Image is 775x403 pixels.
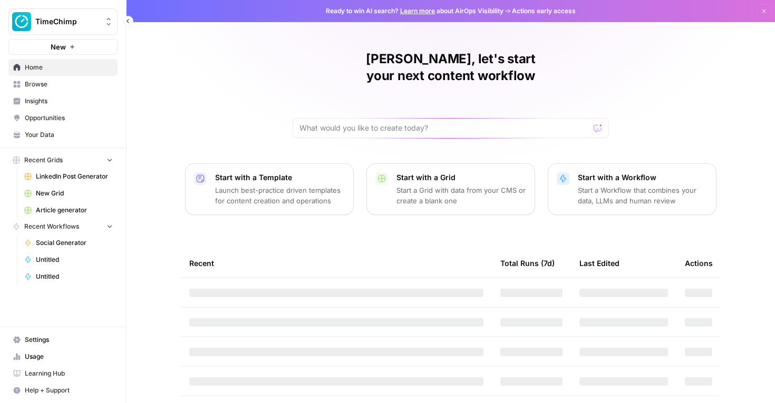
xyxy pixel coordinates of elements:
a: Settings [8,331,118,348]
input: What would you like to create today? [299,123,589,133]
button: Start with a GridStart a Grid with data from your CMS or create a blank one [366,163,535,215]
div: Recent [189,249,483,278]
button: Workspace: TimeChimp [8,8,118,35]
span: New [51,42,66,52]
p: Start a Workflow that combines your data, LLMs and human review [578,185,708,206]
span: Actions early access [512,6,576,16]
a: Learning Hub [8,365,118,382]
div: Total Runs (7d) [500,249,555,278]
div: Actions [685,249,713,278]
span: Your Data [25,130,113,140]
span: Recent Grids [24,155,63,165]
button: Help + Support [8,382,118,399]
button: Start with a TemplateLaunch best-practice driven templates for content creation and operations [185,163,354,215]
span: Help + Support [25,386,113,395]
button: Start with a WorkflowStart a Workflow that combines your data, LLMs and human review [548,163,716,215]
a: New Grid [20,185,118,202]
span: Recent Workflows [24,222,79,231]
a: Your Data [8,126,118,143]
img: TimeChimp Logo [12,12,31,31]
a: Social Generator [20,234,118,251]
span: TimeChimp [35,16,99,27]
button: Recent Workflows [8,219,118,234]
span: New Grid [36,189,113,198]
span: LinkedIn Post Generator [36,172,113,181]
a: Insights [8,93,118,110]
span: Home [25,63,113,72]
span: Opportunities [25,113,113,123]
h1: [PERSON_NAME], let's start your next content workflow [293,51,609,84]
p: Launch best-practice driven templates for content creation and operations [215,185,345,206]
span: Insights [25,96,113,106]
button: Recent Grids [8,152,118,168]
a: Learn more [400,7,435,15]
span: Usage [25,352,113,361]
a: Usage [8,348,118,365]
span: Settings [25,335,113,345]
a: Untitled [20,268,118,285]
span: Ready to win AI search? about AirOps Visibility [326,6,503,16]
span: Browse [25,80,113,89]
p: Start with a Grid [396,172,526,183]
span: Untitled [36,255,113,264]
p: Start with a Template [215,172,345,183]
span: Social Generator [36,238,113,248]
div: Last Edited [579,249,619,278]
span: Learning Hub [25,369,113,378]
a: Opportunities [8,110,118,126]
p: Start with a Workflow [578,172,708,183]
a: LinkedIn Post Generator [20,168,118,185]
a: Home [8,59,118,76]
span: Article generator [36,205,113,215]
a: Article generator [20,202,118,219]
span: Untitled [36,272,113,281]
a: Browse [8,76,118,93]
p: Start a Grid with data from your CMS or create a blank one [396,185,526,206]
a: Untitled [20,251,118,268]
button: New [8,39,118,55]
